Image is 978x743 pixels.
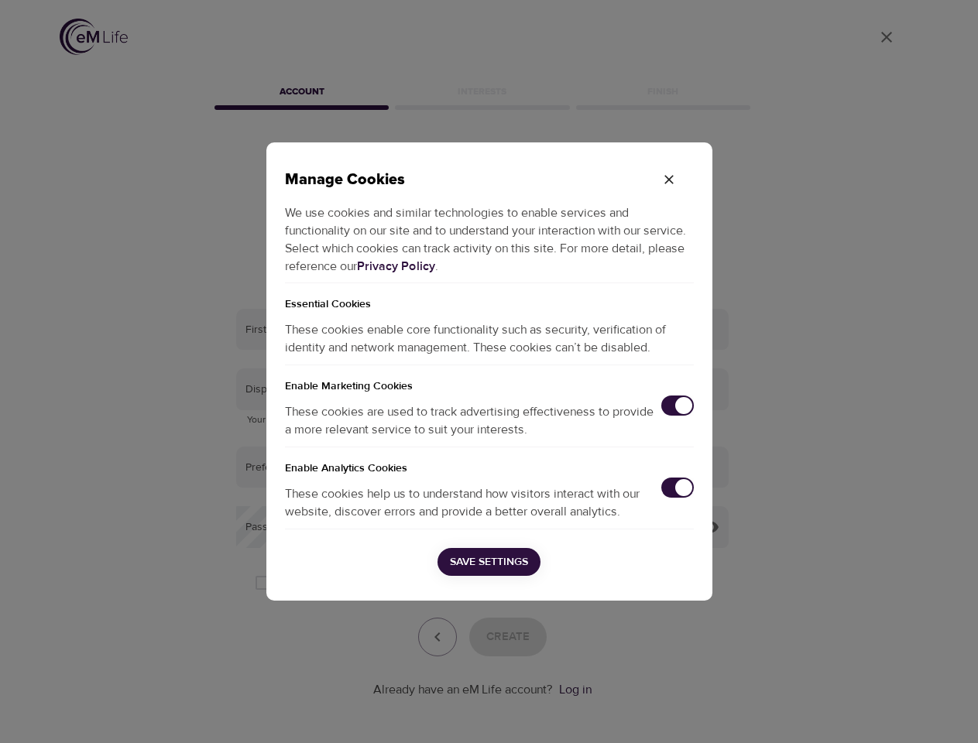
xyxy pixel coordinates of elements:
[285,167,644,193] p: Manage Cookies
[285,283,694,313] p: Essential Cookies
[450,553,528,572] span: Save Settings
[285,365,694,395] h5: Enable Marketing Cookies
[285,193,694,283] p: We use cookies and similar technologies to enable services and functionality on our site and to u...
[285,313,694,365] p: These cookies enable core functionality such as security, verification of identity and network ma...
[285,485,661,521] p: These cookies help us to understand how visitors interact with our website, discover errors and p...
[285,403,661,439] p: These cookies are used to track advertising effectiveness to provide a more relevant service to s...
[285,447,694,478] h5: Enable Analytics Cookies
[438,548,540,577] button: Save Settings
[357,259,435,274] a: Privacy Policy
